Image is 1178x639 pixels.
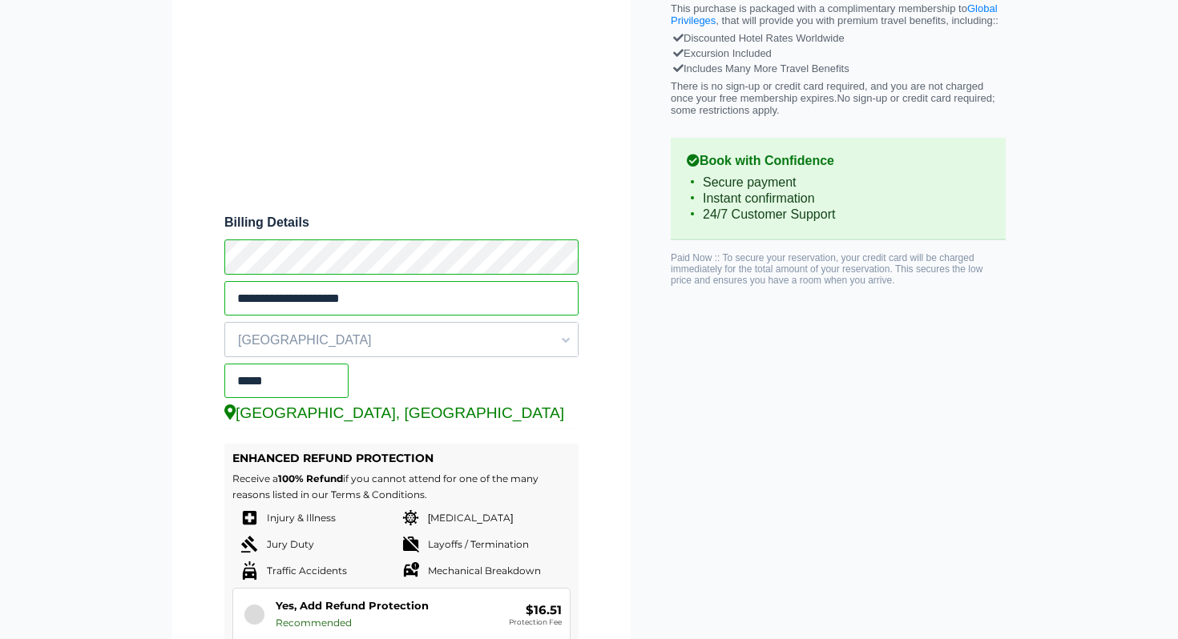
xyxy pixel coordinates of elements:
[675,46,1002,61] div: Excursion Included
[671,92,995,116] span: No sign-up or credit card required; some restrictions apply.
[224,404,579,422] div: [GEOGRAPHIC_DATA], [GEOGRAPHIC_DATA]
[224,215,579,230] span: Billing Details
[675,30,1002,46] div: Discounted Hotel Rates Worldwide
[687,175,990,191] li: Secure payment
[671,80,1006,116] p: There is no sign-up or credit card required, and you are not charged once your free membership ex...
[675,61,1002,76] div: Includes Many More Travel Benefits
[671,252,982,286] span: Paid Now :: To secure your reservation, your credit card will be charged immediately for the tota...
[687,154,990,168] b: Book with Confidence
[671,2,998,26] a: Global Privileges
[687,191,990,207] li: Instant confirmation
[671,2,1006,26] p: This purchase is packaged with a complimentary membership to , that will provide you with premium...
[687,207,990,223] li: 24/7 Customer Support
[225,327,578,354] span: [GEOGRAPHIC_DATA]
